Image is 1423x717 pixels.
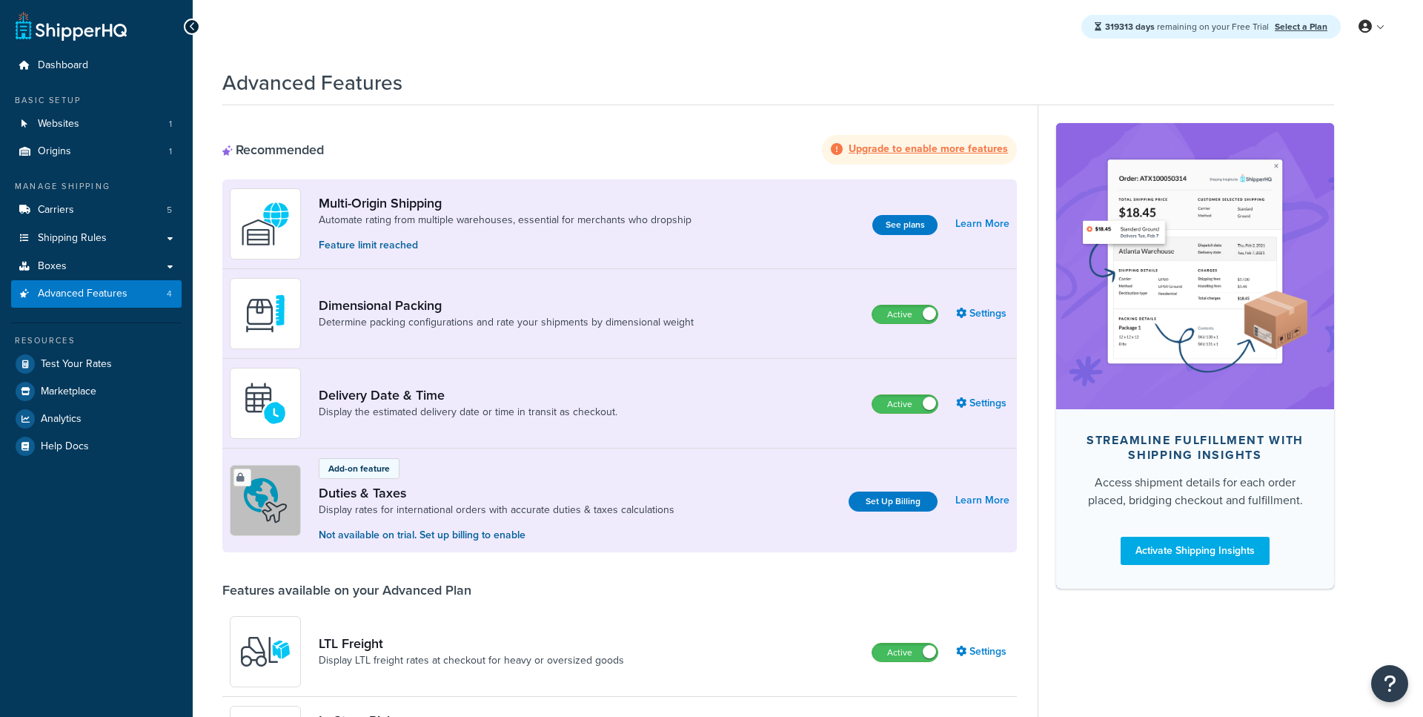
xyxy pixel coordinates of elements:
a: Settings [956,303,1009,324]
div: Streamline Fulfillment with Shipping Insights [1080,433,1310,463]
div: Basic Setup [11,94,182,107]
a: Websites1 [11,110,182,138]
button: See plans [872,215,938,235]
p: Feature limit reached [319,237,691,254]
label: Active [872,305,938,323]
a: Settings [956,641,1009,662]
span: Help Docs [41,440,89,453]
a: Multi-Origin Shipping [319,195,691,211]
span: 5 [167,204,172,217]
span: Boxes [38,260,67,273]
a: Dashboard [11,52,182,79]
a: Activate Shipping Insights [1121,537,1270,565]
a: Test Your Rates [11,351,182,377]
div: Features available on your Advanced Plan [222,582,471,598]
span: Origins [38,145,71,158]
button: Open Resource Center [1371,665,1408,702]
h1: Advanced Features [222,68,402,97]
a: Shipping Rules [11,225,182,252]
label: Active [872,395,938,413]
div: Manage Shipping [11,180,182,193]
a: Automate rating from multiple warehouses, essential for merchants who dropship [319,213,691,228]
a: Marketplace [11,378,182,405]
span: Websites [38,118,79,130]
label: Active [872,644,938,661]
a: Determine packing configurations and rate your shipments by dimensional weight [319,315,694,330]
span: Shipping Rules [38,232,107,245]
img: WatD5o0RtDAAAAAElFTkSuQmCC [239,198,291,250]
li: Origins [11,138,182,165]
li: Advanced Features [11,280,182,308]
a: Origins1 [11,138,182,165]
a: Advanced Features4 [11,280,182,308]
img: gfkeb5ejjkALwAAAABJRU5ErkJggg== [239,377,291,429]
a: Dimensional Packing [319,297,694,314]
span: 1 [169,145,172,158]
img: y79ZsPf0fXUFUhFXDzUgf+ktZg5F2+ohG75+v3d2s1D9TjoU8PiyCIluIjV41seZevKCRuEjTPPOKHJsQcmKCXGdfprl3L4q7... [239,626,291,678]
li: Websites [11,110,182,138]
p: Add-on feature [328,462,390,475]
a: Set Up Billing [849,492,938,512]
img: feature-image-si-e24932ea9b9fcd0ff835db86be1ff8d589347e8876e1638d903ea230a36726be.png [1078,145,1312,387]
img: DTVBYsAAAAAASUVORK5CYII= [239,288,291,340]
li: Carriers [11,196,182,224]
a: Duties & Taxes [319,485,674,501]
a: LTL Freight [319,635,624,652]
strong: Upgrade to enable more features [849,141,1008,156]
a: Display LTL freight rates at checkout for heavy or oversized goods [319,653,624,668]
a: Carriers5 [11,196,182,224]
span: remaining on your Free Trial [1105,20,1271,33]
a: Learn More [955,214,1009,234]
div: Resources [11,334,182,347]
span: Analytics [41,413,82,426]
a: Boxes [11,253,182,280]
a: Learn More [955,490,1009,511]
a: Help Docs [11,433,182,460]
a: Delivery Date & Time [319,387,617,403]
a: Display rates for international orders with accurate duties & taxes calculations [319,503,674,518]
span: Test Your Rates [41,358,112,371]
a: Analytics [11,406,182,432]
span: Advanced Features [38,288,127,300]
a: Display the estimated delivery date or time in transit as checkout. [319,405,617,420]
span: Dashboard [38,59,88,72]
div: Access shipment details for each order placed, bridging checkout and fulfillment. [1080,474,1310,509]
a: Select a Plan [1275,20,1327,33]
a: Settings [956,393,1009,414]
p: Not available on trial. Set up billing to enable [319,527,674,543]
span: Marketplace [41,386,96,398]
span: Carriers [38,204,74,217]
span: 4 [167,288,172,300]
strong: 319313 days [1105,20,1155,33]
span: 1 [169,118,172,130]
div: Recommended [222,142,324,158]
